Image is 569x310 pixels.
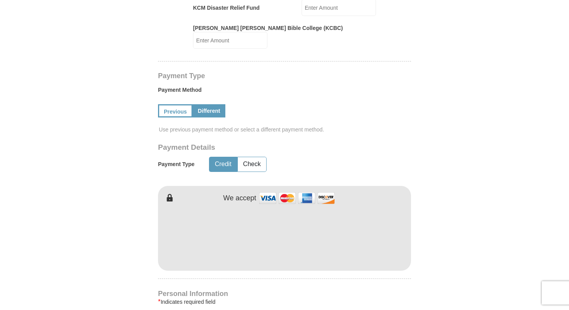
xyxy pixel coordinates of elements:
[193,32,267,49] input: Enter Amount
[238,157,266,172] button: Check
[158,73,411,79] h4: Payment Type
[158,161,195,168] h5: Payment Type
[158,86,411,98] label: Payment Method
[159,126,412,133] span: Use previous payment method or select a different payment method.
[158,104,193,117] a: Previous
[158,297,411,306] div: Indicates required field
[158,143,357,152] h3: Payment Details
[209,157,237,172] button: Credit
[158,291,411,297] h4: Personal Information
[258,190,336,207] img: credit cards accepted
[193,24,343,32] label: [PERSON_NAME] [PERSON_NAME] Bible College (KCBC)
[193,104,225,117] a: Different
[193,4,260,12] label: KCM Disaster Relief Fund
[223,194,256,203] h4: We accept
